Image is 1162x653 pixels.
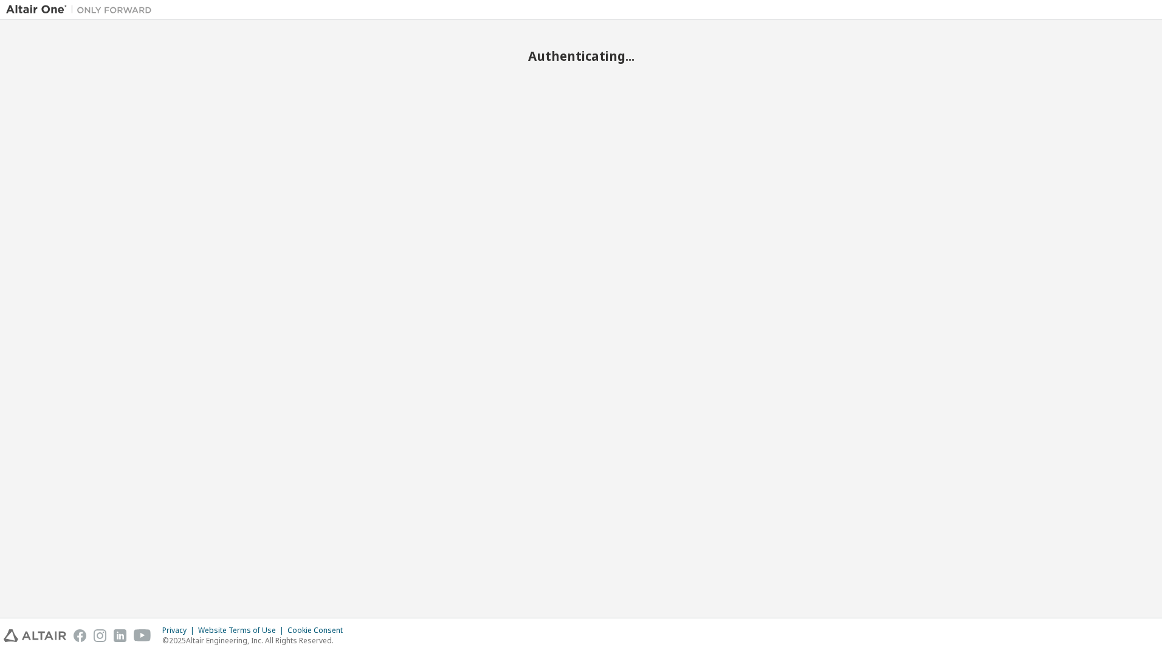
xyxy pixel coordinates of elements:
div: Website Terms of Use [198,626,287,635]
img: linkedin.svg [114,629,126,642]
img: facebook.svg [74,629,86,642]
img: youtube.svg [134,629,151,642]
div: Privacy [162,626,198,635]
p: © 2025 Altair Engineering, Inc. All Rights Reserved. [162,635,350,646]
img: altair_logo.svg [4,629,66,642]
img: Altair One [6,4,158,16]
h2: Authenticating... [6,48,1156,64]
div: Cookie Consent [287,626,350,635]
img: instagram.svg [94,629,106,642]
